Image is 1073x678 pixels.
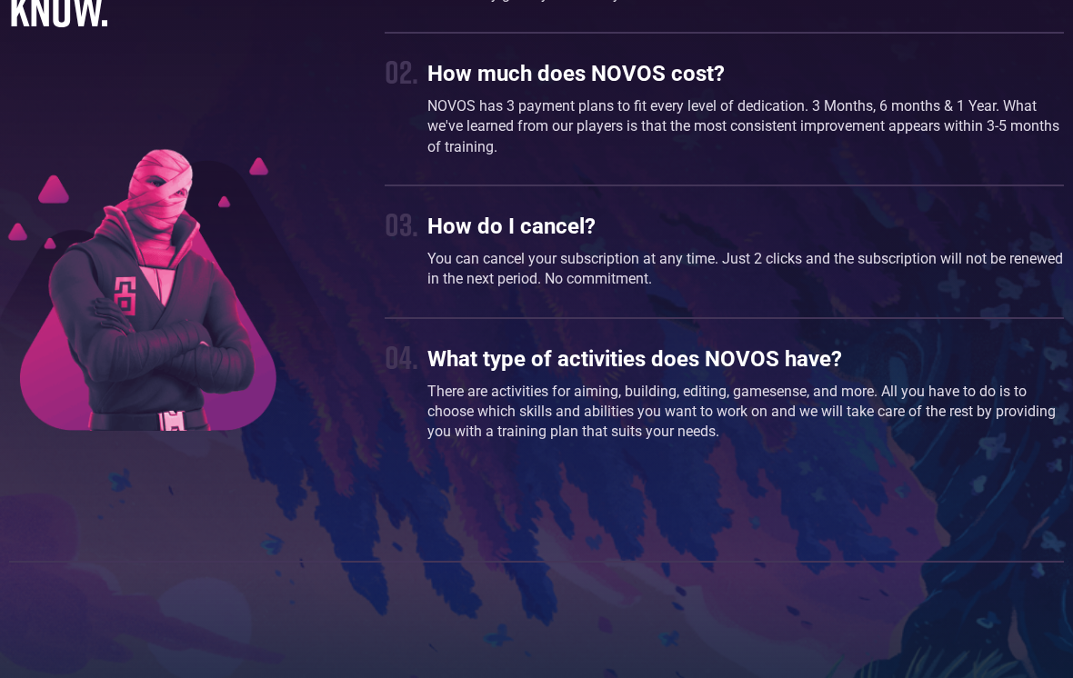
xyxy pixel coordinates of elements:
[427,96,1064,157] p: NOVOS has 3 payment plans to fit every level of dedication. 3 Months, 6 months & 1 Year. What we'...
[427,214,1064,240] h3: How do I cancel?
[427,346,1064,373] h3: What type of activities does NOVOS have?
[427,382,1064,443] p: There are activities for aiming, building, editing, gamesense, and more. All you have to do is to...
[385,337,418,376] div: 04.
[385,52,418,91] div: 02.
[427,249,1064,290] p: You can cancel your subscription at any time. Just 2 clicks and the subscription will not be rene...
[385,204,418,244] div: 03.
[427,61,1064,87] h3: How much does NOVOS cost?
